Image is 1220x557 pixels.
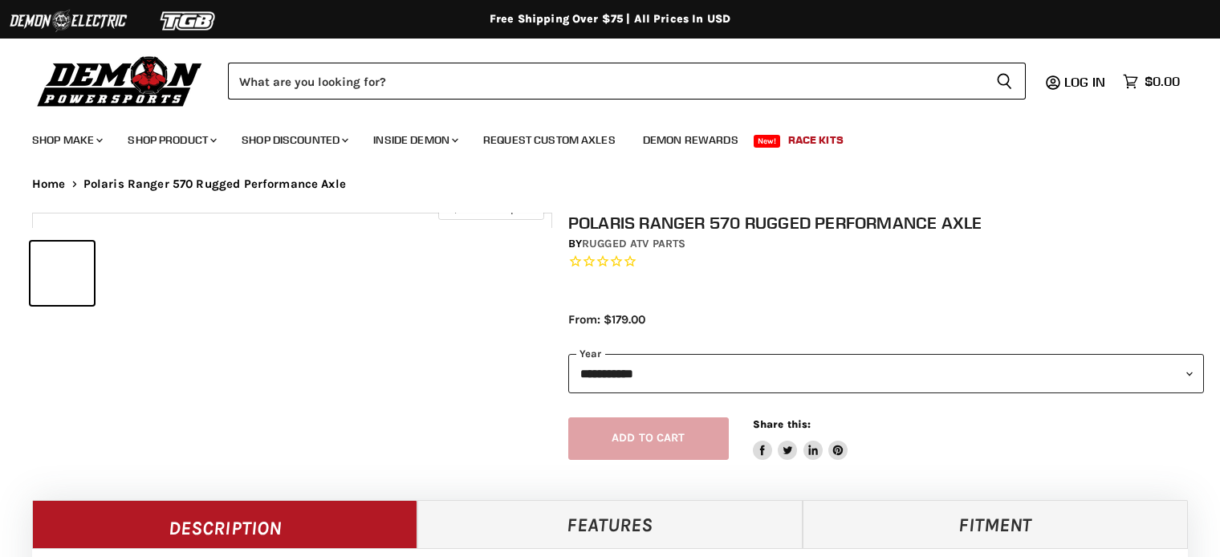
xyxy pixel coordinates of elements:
span: From: $179.00 [568,312,645,327]
a: Inside Demon [361,124,468,157]
span: Log in [1064,74,1105,90]
img: TGB Logo 2 [128,6,249,36]
ul: Main menu [20,117,1176,157]
button: Search [983,63,1026,100]
div: by [568,235,1204,253]
span: Polaris Ranger 570 Rugged Performance Axle [83,177,346,191]
form: Product [228,63,1026,100]
a: Request Custom Axles [471,124,628,157]
a: Shop Discounted [230,124,358,157]
a: Demon Rewards [631,124,750,157]
a: $0.00 [1115,70,1188,93]
a: Rugged ATV Parts [582,237,685,250]
span: New! [754,135,781,148]
span: $0.00 [1145,74,1180,89]
a: Race Kits [776,124,856,157]
img: Demon Powersports [32,52,208,109]
a: Description [32,500,417,548]
aside: Share this: [753,417,848,460]
a: Log in [1057,75,1115,89]
span: Share this: [753,418,811,430]
button: IMAGE thumbnail [31,242,94,305]
span: Rated 0.0 out of 5 stars 0 reviews [568,254,1204,270]
img: Demon Electric Logo 2 [8,6,128,36]
a: Fitment [803,500,1188,548]
input: Search [228,63,983,100]
span: Click to expand [446,202,535,214]
a: Shop Product [116,124,226,157]
a: Shop Make [20,124,112,157]
select: year [568,354,1204,393]
a: Home [32,177,66,191]
h1: Polaris Ranger 570 Rugged Performance Axle [568,213,1204,233]
a: Features [417,500,803,548]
